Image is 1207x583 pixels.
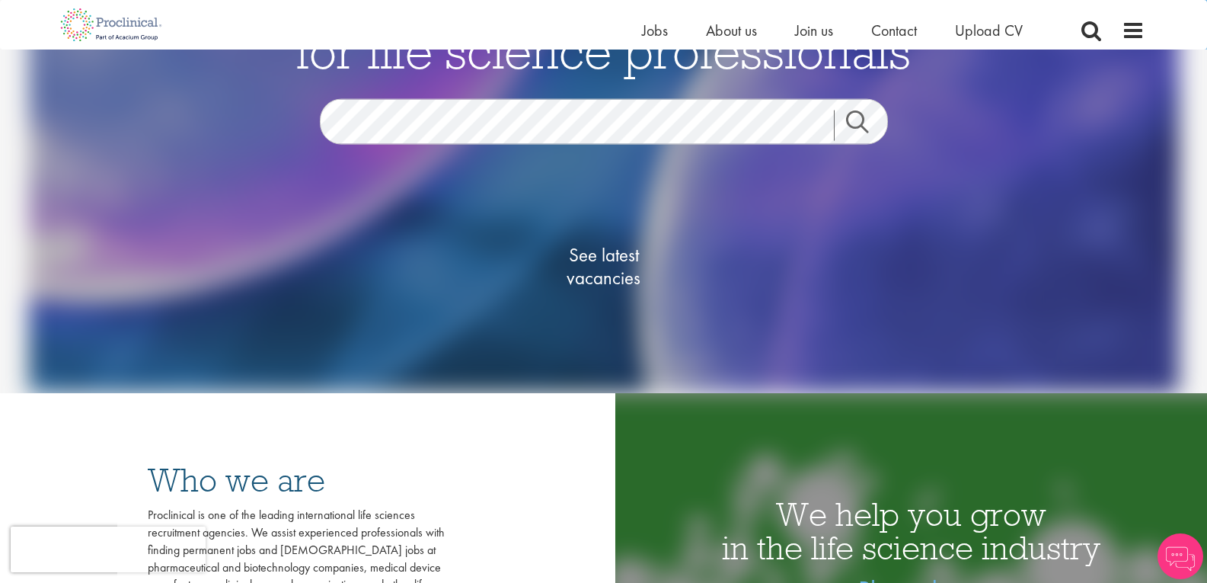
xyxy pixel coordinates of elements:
[871,21,917,40] a: Contact
[834,110,899,140] a: Job search submit button
[642,21,668,40] a: Jobs
[148,463,445,497] h3: Who we are
[955,21,1023,40] a: Upload CV
[11,527,206,572] iframe: reCAPTCHA
[795,21,833,40] a: Join us
[1158,533,1203,579] img: Chatbot
[528,182,680,350] a: See latestvacancies
[706,21,757,40] a: About us
[528,243,680,289] span: See latest vacancies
